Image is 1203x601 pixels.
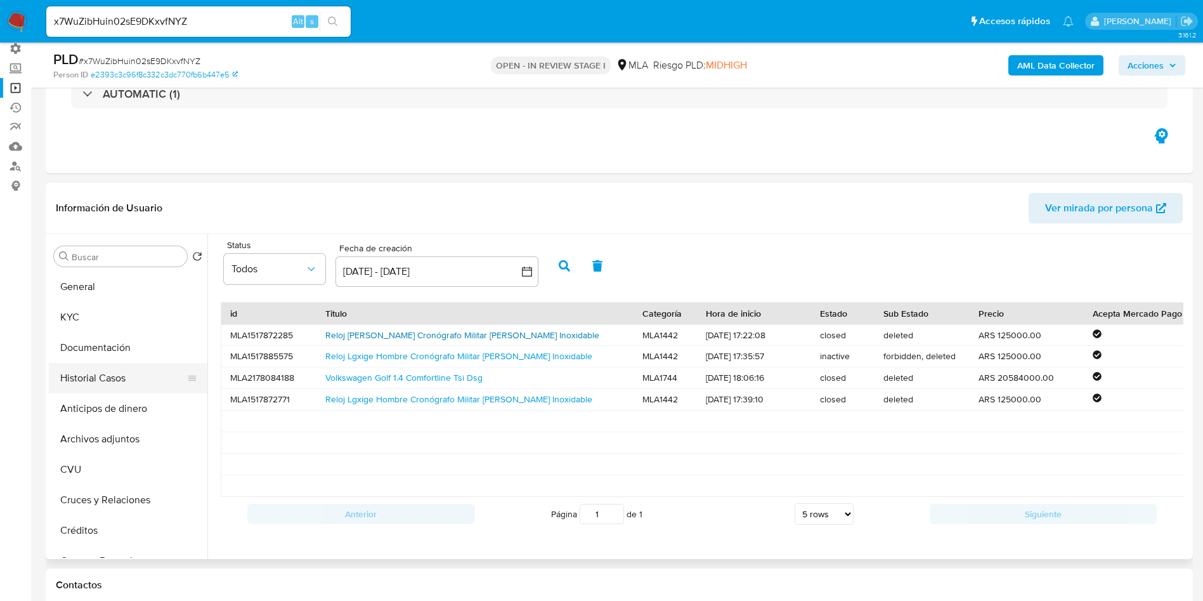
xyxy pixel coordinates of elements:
[53,49,79,69] b: PLD
[49,363,197,393] button: Historial Casos
[325,393,592,406] a: Reloj Lgxige Hombre Cronógrafo Militar [PERSON_NAME] Inoxidable
[697,367,811,388] div: [DATE] 18:06:16
[227,241,328,249] span: Status
[56,579,1183,591] h1: Contactos
[310,15,314,27] span: s
[811,389,875,410] div: closed
[49,393,207,424] button: Anticipos de dinero
[192,251,202,265] button: Volver al orden por defecto
[71,79,1167,109] div: AUTOMATIC (1)
[491,56,611,74] p: OPEN - IN REVIEW STAGE I
[103,87,180,101] h3: AUTOMATIC (1)
[293,15,303,27] span: Alt
[1029,193,1183,223] button: Ver mirada por persona
[325,307,625,320] div: Titulo
[49,546,207,576] button: Cuentas Bancarias
[634,389,697,410] div: MLA1442
[56,202,162,215] h1: Información de Usuario
[634,325,697,346] div: MLA1442
[697,346,811,367] div: [DATE] 17:35:57
[1104,15,1176,27] p: gustavo.deseta@mercadolibre.com
[79,55,200,67] span: # x7WuZibHuin02sE9DKxvfNYZ
[979,307,1075,320] div: Precio
[335,256,538,287] button: [DATE] - [DATE]
[221,367,316,388] div: MLA2178084188
[230,307,308,320] div: id
[231,263,305,275] span: Todos
[697,389,811,410] div: [DATE] 17:39:10
[49,272,207,302] button: General
[91,69,238,81] a: e2393c3c96f8c332c3dc770fb6b447e5
[72,251,182,263] input: Buscar
[320,13,346,30] button: search-icon
[247,504,475,524] button: Anterior
[697,325,811,346] div: [DATE] 17:22:08
[46,13,351,30] input: Buscar usuario o caso...
[706,58,747,72] span: MIDHIGH
[335,243,538,254] div: Fecha de creación
[221,325,316,346] div: MLA1517872285
[1178,30,1197,40] span: 3.161.2
[1119,55,1185,76] button: Acciones
[1017,55,1095,76] b: AML Data Collector
[930,504,1157,524] button: Siguiente
[811,346,875,367] div: inactive
[970,367,1084,388] div: ARS 20584000.00
[1180,15,1193,28] a: Salir
[875,389,970,410] div: deleted
[883,307,961,320] div: Sub Estado
[1008,55,1103,76] button: AML Data Collector
[49,424,207,454] button: Archivos adjuntos
[49,302,207,333] button: KYC
[221,346,316,367] div: MLA1517885575
[325,329,599,341] a: Reloj [PERSON_NAME] Cronógrafo Militar [PERSON_NAME] Inoxidable
[325,371,483,384] a: Volkswagen Golf 1.4 Comfortline Tsi Dsg
[979,15,1050,28] span: Accesos rápidos
[49,333,207,363] button: Documentación
[616,58,648,72] div: MLA
[224,254,325,284] button: common.sort_by
[53,69,88,81] b: Person ID
[875,346,970,367] div: forbidden, deleted
[49,515,207,546] button: Créditos
[970,389,1084,410] div: ARS 125000.00
[653,58,747,72] span: Riesgo PLD:
[325,350,592,362] a: Reloj Lgxige Hombre Cronógrafo Militar [PERSON_NAME] Inoxidable
[49,485,207,515] button: Cruces y Relaciones
[1093,307,1189,320] div: Acepta Mercado Pago
[634,346,697,367] div: MLA1442
[875,367,970,388] div: deleted
[49,454,207,485] button: CVU
[1045,193,1153,223] span: Ver mirada por persona
[221,389,316,410] div: MLA1517872771
[1063,16,1074,27] a: Notificaciones
[970,325,1084,346] div: ARS 125000.00
[811,367,875,388] div: closed
[811,325,875,346] div: closed
[820,307,866,320] div: Estado
[634,367,697,388] div: MLA1744
[639,508,642,520] span: 1
[59,251,69,261] button: Buscar
[642,307,688,320] div: Categoría
[970,346,1084,367] div: ARS 125000.00
[551,504,642,524] span: Página de
[706,307,802,320] div: Hora de inicio
[1128,55,1164,76] span: Acciones
[875,325,970,346] div: deleted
